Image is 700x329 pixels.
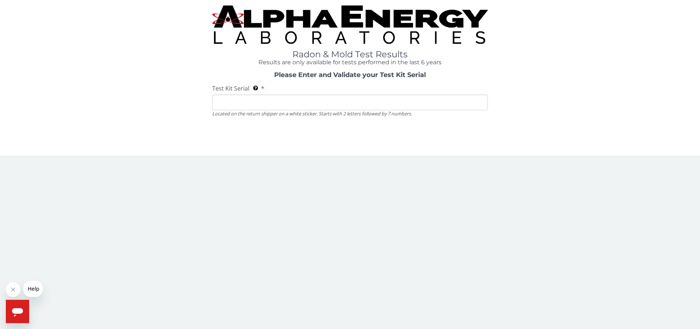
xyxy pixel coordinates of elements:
iframe: Button to launch messaging window [6,300,29,323]
img: TightCrop.jpg [212,5,488,44]
strong: Please Enter and Validate your Test Kit Serial [274,71,426,79]
span: Test Kit Serial [212,84,249,92]
iframe: Close message [6,282,20,297]
h1: Radon & Mold Test Results [212,50,488,59]
h4: Results are only available for tests performed in the last 6 years [212,59,488,66]
div: Located on the return shipper on a white sticker. Starts with 2 letters followed by 7 numbers. [212,110,488,117]
iframe: Message from company [23,281,43,297]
